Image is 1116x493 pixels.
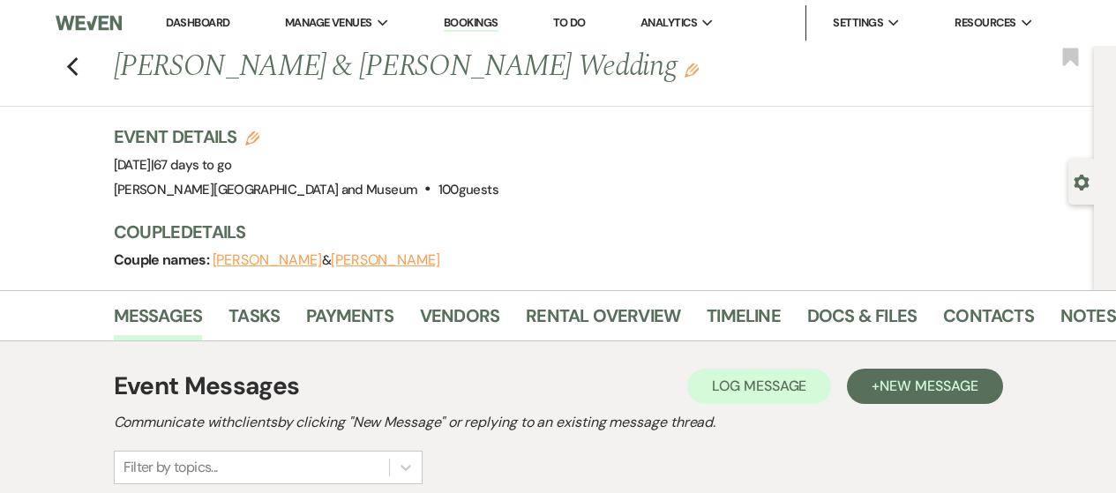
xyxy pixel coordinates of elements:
[56,4,121,41] img: Weven Logo
[712,377,806,395] span: Log Message
[685,62,699,78] button: Edit
[114,156,232,174] span: [DATE]
[1060,302,1116,340] a: Notes
[833,14,883,32] span: Settings
[228,302,280,340] a: Tasks
[331,253,440,267] button: [PERSON_NAME]
[438,181,498,198] span: 100 guests
[807,302,917,340] a: Docs & Files
[151,156,232,174] span: |
[213,251,440,269] span: &
[154,156,232,174] span: 67 days to go
[213,253,322,267] button: [PERSON_NAME]
[114,412,1003,433] h2: Communicate with clients by clicking "New Message" or replying to an existing message thread.
[166,15,229,30] a: Dashboard
[114,181,418,198] span: [PERSON_NAME][GEOGRAPHIC_DATA] and Museum
[955,14,1015,32] span: Resources
[124,457,218,478] div: Filter by topics...
[114,124,498,149] h3: Event Details
[1074,173,1090,190] button: Open lead details
[420,302,499,340] a: Vendors
[943,302,1034,340] a: Contacts
[444,15,498,32] a: Bookings
[880,377,977,395] span: New Message
[285,14,372,32] span: Manage Venues
[114,220,1077,244] h3: Couple Details
[526,302,680,340] a: Rental Overview
[553,15,586,30] a: To Do
[640,14,697,32] span: Analytics
[114,250,213,269] span: Couple names:
[114,302,203,340] a: Messages
[114,368,300,405] h1: Event Messages
[687,369,831,404] button: Log Message
[306,302,393,340] a: Payments
[847,369,1002,404] button: +New Message
[707,302,781,340] a: Timeline
[114,46,891,88] h1: [PERSON_NAME] & [PERSON_NAME] Wedding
